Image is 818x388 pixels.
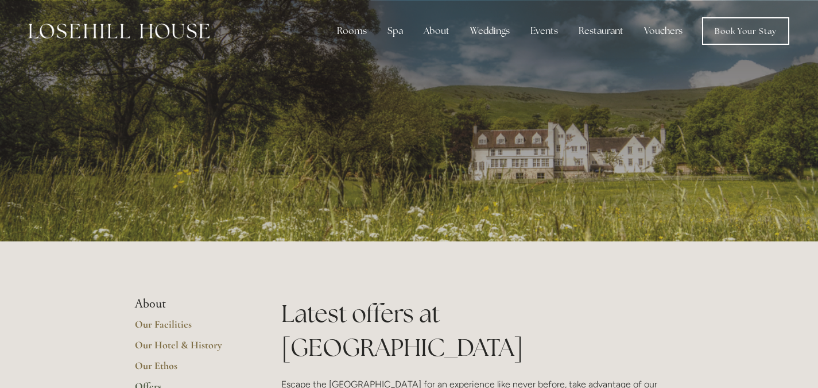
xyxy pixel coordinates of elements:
[135,359,245,380] a: Our Ethos
[281,297,684,364] h1: Latest offers at [GEOGRAPHIC_DATA]
[328,20,376,43] div: Rooms
[378,20,412,43] div: Spa
[569,20,633,43] div: Restaurant
[29,24,210,39] img: Losehill House
[461,20,519,43] div: Weddings
[521,20,567,43] div: Events
[635,20,692,43] a: Vouchers
[135,297,245,312] li: About
[135,318,245,339] a: Our Facilities
[702,17,789,45] a: Book Your Stay
[135,339,245,359] a: Our Hotel & History
[414,20,459,43] div: About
